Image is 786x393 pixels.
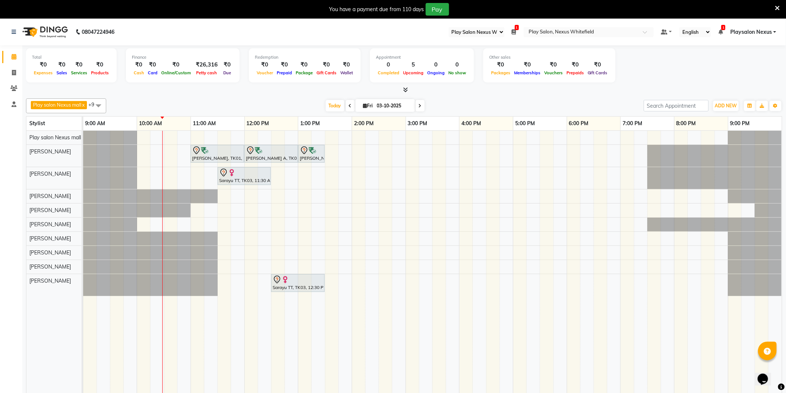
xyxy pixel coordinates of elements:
span: Cash [132,70,146,75]
span: Stylist [29,120,45,127]
span: Package [294,70,315,75]
div: Total [32,54,111,61]
span: ADD NEW [715,103,737,108]
span: Fri [361,103,375,108]
div: ₹0 [315,61,338,69]
span: Gift Cards [315,70,338,75]
div: ₹0 [512,61,542,69]
a: 3:00 PM [406,118,429,129]
span: Expenses [32,70,55,75]
iframe: chat widget [755,363,779,386]
span: Packages [489,70,512,75]
span: Memberships [512,70,542,75]
span: No show [446,70,468,75]
span: +9 [88,101,100,107]
a: 2:00 PM [352,118,376,129]
div: ₹0 [132,61,146,69]
div: ₹0 [221,61,234,69]
div: ₹0 [275,61,294,69]
div: ₹26,316 [193,61,221,69]
div: ₹0 [542,61,565,69]
div: ₹0 [69,61,89,69]
div: Other sales [489,54,610,61]
a: 9:00 AM [83,118,107,129]
span: Today [326,100,344,111]
div: ₹0 [338,61,355,69]
a: 4:00 PM [459,118,483,129]
div: Redemption [255,54,355,61]
div: Sarayu TT, TK03, 11:30 AM-12:30 PM, Hair Cut [DEMOGRAPHIC_DATA] (Senior Stylist) [218,168,270,184]
b: 08047224946 [82,22,114,42]
div: ₹0 [55,61,69,69]
a: 5:00 PM [513,118,537,129]
div: You have a payment due from 110 days [329,6,424,13]
img: logo [19,22,70,42]
a: 9:00 PM [728,118,752,129]
span: [PERSON_NAME] [29,193,71,199]
span: Playsalon Nexus [730,28,772,36]
a: 7:00 PM [621,118,644,129]
span: Upcoming [401,70,425,75]
span: [PERSON_NAME] [29,207,71,214]
div: [PERSON_NAME] A, TK02, 01:00 PM-01:30 PM, [PERSON_NAME] Shaping [299,146,324,162]
span: Due [221,70,233,75]
div: ₹0 [89,61,111,69]
span: Products [89,70,111,75]
div: ₹0 [294,61,315,69]
div: ₹0 [255,61,275,69]
span: Vouchers [542,70,565,75]
div: 0 [446,61,468,69]
div: 5 [401,61,425,69]
input: 2025-10-03 [375,100,412,111]
input: Search Appointment [644,100,709,111]
span: Wallet [338,70,355,75]
span: Ongoing [425,70,446,75]
span: 1 [721,25,725,30]
div: 0 [425,61,446,69]
span: Online/Custom [159,70,193,75]
div: [PERSON_NAME] A, TK02, 12:00 PM-01:00 PM, Hair Cut Men (Senior stylist) [245,146,297,162]
span: Services [69,70,89,75]
div: Finance [132,54,234,61]
span: Prepaid [275,70,294,75]
div: [PERSON_NAME], TK01, 11:00 AM-12:00 PM, Hair Cut Men (Senior stylist) [191,146,243,162]
a: 1:00 PM [298,118,322,129]
a: 1 [512,29,516,35]
a: 12:00 PM [245,118,271,129]
div: Appointment [376,54,468,61]
span: 1 [515,25,519,30]
a: 10:00 AM [137,118,164,129]
span: Gift Cards [586,70,610,75]
span: [PERSON_NAME] [29,148,71,155]
a: x [81,102,85,108]
a: 8:00 PM [675,118,698,129]
span: Completed [376,70,401,75]
a: 11:00 AM [191,118,218,129]
div: ₹0 [146,61,159,69]
span: Sales [55,70,69,75]
a: 6:00 PM [567,118,591,129]
span: Play salon Nexus mall [29,134,81,141]
span: [PERSON_NAME] [29,249,71,256]
span: [PERSON_NAME] [29,277,71,284]
div: ₹0 [586,61,610,69]
span: Voucher [255,70,275,75]
span: [PERSON_NAME] [29,170,71,177]
span: Play salon Nexus mall [33,102,81,108]
span: Petty cash [195,70,219,75]
span: [PERSON_NAME] [29,235,71,242]
span: Card [146,70,159,75]
a: 1 [718,29,723,35]
div: ₹0 [32,61,55,69]
span: [PERSON_NAME] [29,263,71,270]
button: ADD NEW [713,101,739,111]
span: [PERSON_NAME] [29,221,71,228]
div: 0 [376,61,401,69]
button: Pay [426,3,449,16]
span: Prepaids [565,70,586,75]
div: ₹0 [159,61,193,69]
div: Sarayu TT, TK03, 12:30 PM-01:30 PM, Hair Cut [DEMOGRAPHIC_DATA] (Senior Stylist) [272,275,324,291]
div: ₹0 [565,61,586,69]
div: ₹0 [489,61,512,69]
